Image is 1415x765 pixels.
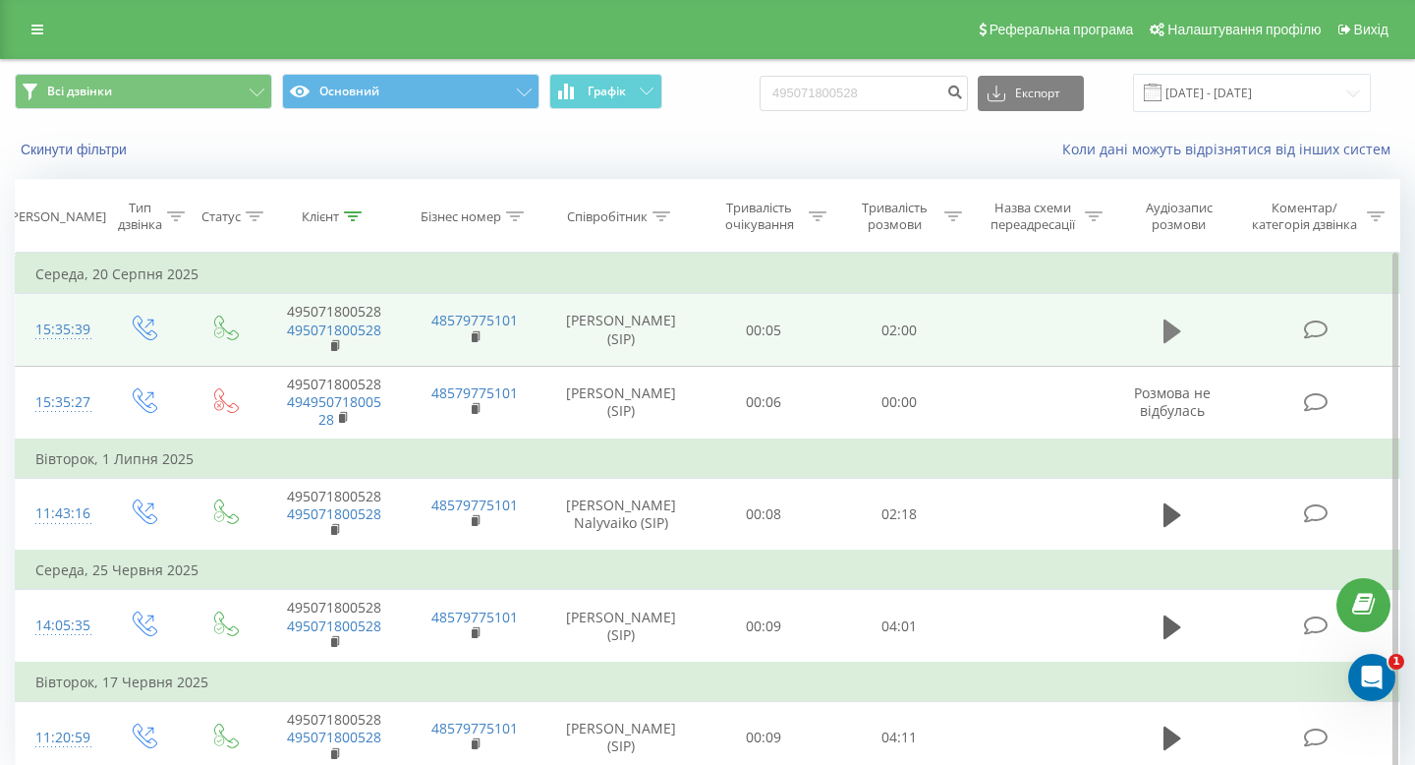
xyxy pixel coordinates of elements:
button: Графік [549,74,662,109]
td: 495071800528 [264,590,405,663]
td: 04:01 [831,590,967,663]
div: 15:35:27 [35,383,83,422]
a: 48579775101 [431,608,518,626]
div: Клієнт [302,208,339,225]
td: 00:06 [697,366,832,439]
div: Аудіозапис розмови [1125,200,1232,233]
div: Тип дзвінка [118,200,162,233]
td: [PERSON_NAME] (SIP) [545,294,697,367]
span: Графік [588,85,626,98]
span: Вихід [1354,22,1388,37]
td: Середа, 25 Червня 2025 [16,551,1400,590]
td: [PERSON_NAME] Nalyvaiko (SIP) [545,478,697,551]
div: 15:35:39 [35,311,83,349]
td: [PERSON_NAME] (SIP) [545,366,697,439]
td: 02:00 [831,294,967,367]
td: 00:05 [697,294,832,367]
a: 48579775101 [431,383,518,402]
button: Експорт [978,76,1084,111]
td: 00:09 [697,590,832,663]
div: Співробітник [567,208,648,225]
td: [PERSON_NAME] (SIP) [545,590,697,663]
div: Тривалість розмови [849,200,939,233]
input: Пошук за номером [760,76,968,111]
a: 495071800528 [287,321,381,339]
td: Вівторок, 1 Липня 2025 [16,440,1400,479]
a: Коли дані можуть відрізнятися вiд інших систем [1062,140,1400,158]
td: 00:00 [831,366,967,439]
span: Налаштування профілю [1167,22,1321,37]
td: Вівторок, 17 Червня 2025 [16,663,1400,702]
a: 48579775101 [431,719,518,737]
span: Всі дзвінки [47,84,112,99]
div: Статус [201,208,241,225]
td: 00:08 [697,478,832,551]
div: Бізнес номер [421,208,501,225]
td: 02:18 [831,478,967,551]
button: Скинути фільтри [15,141,137,158]
div: [PERSON_NAME] [7,208,106,225]
button: Всі дзвінки [15,74,272,109]
button: Основний [282,74,539,109]
span: Розмова не відбулась [1134,383,1211,420]
td: Середа, 20 Серпня 2025 [16,255,1400,294]
div: 11:20:59 [35,719,83,757]
a: 48579775101 [431,311,518,329]
div: Тривалість очікування [714,200,805,233]
iframe: Intercom live chat [1348,654,1395,701]
div: 11:43:16 [35,495,83,533]
span: Реферальна програма [990,22,1134,37]
a: 49495071800528 [287,392,381,429]
a: 495071800528 [287,617,381,635]
span: 1 [1388,654,1404,670]
td: 495071800528 [264,366,405,439]
div: Назва схеми переадресації [985,200,1080,233]
a: 495071800528 [287,504,381,523]
div: Коментар/категорія дзвінка [1247,200,1362,233]
a: 495071800528 [287,728,381,746]
td: 495071800528 [264,478,405,551]
a: 48579775101 [431,496,518,514]
td: 495071800528 [264,294,405,367]
div: 14:05:35 [35,607,83,645]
